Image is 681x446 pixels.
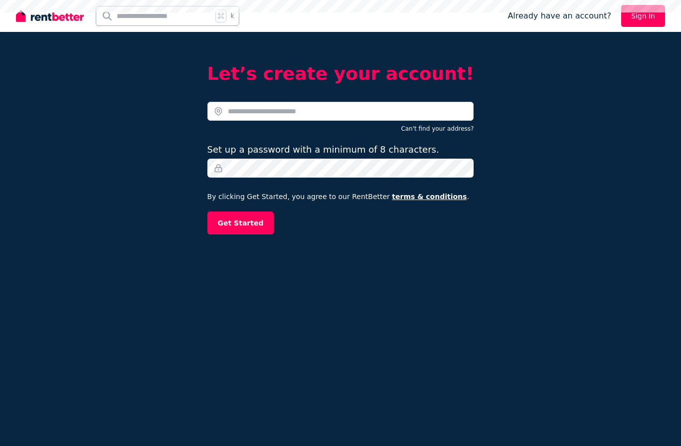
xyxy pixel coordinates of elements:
[207,143,439,157] label: Set up a password with a minimum of 8 characters.
[392,193,467,201] a: terms & conditions
[621,5,665,27] a: Sign In
[207,192,474,202] p: By clicking Get Started, you agree to our RentBetter .
[230,12,234,20] span: k
[16,8,84,23] img: RentBetter
[508,10,611,22] span: Already have an account?
[207,64,474,84] h2: Let’s create your account!
[401,125,474,133] button: Can't find your address?
[207,212,274,234] button: Get Started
